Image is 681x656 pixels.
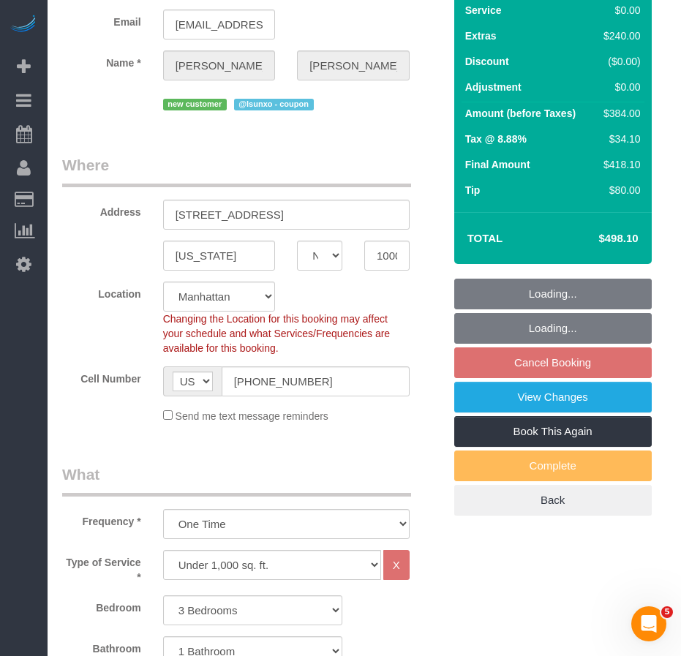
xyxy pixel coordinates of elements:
div: $0.00 [598,3,640,18]
label: Location [51,282,152,301]
div: $34.10 [598,132,640,146]
h4: $498.10 [554,233,638,245]
label: Tip [465,183,481,197]
a: Back [454,485,652,516]
div: $418.10 [598,157,640,172]
input: Cell Number [222,366,410,396]
input: City [163,241,276,271]
span: Changing the Location for this booking may affect your schedule and what Services/Frequencies are... [163,313,391,354]
label: Bathroom [51,636,152,656]
label: Adjustment [465,80,522,94]
label: Bedroom [51,595,152,615]
a: View Changes [454,382,652,412]
img: Automaid Logo [9,15,38,35]
input: Zip Code [364,241,410,271]
iframe: Intercom live chat [631,606,666,641]
div: $240.00 [598,29,640,43]
span: 5 [661,606,673,618]
div: $0.00 [598,80,640,94]
strong: Total [467,232,503,244]
a: Book This Again [454,416,652,447]
span: Send me text message reminders [176,410,328,422]
label: Service [465,3,502,18]
label: Address [51,200,152,219]
label: Name * [51,50,152,70]
div: $384.00 [598,106,640,121]
label: Final Amount [465,157,530,172]
div: ($0.00) [598,54,640,69]
label: Amount (before Taxes) [465,106,576,121]
input: Email [163,10,276,39]
div: $80.00 [598,183,640,197]
label: Frequency * [51,509,152,529]
span: new customer [163,99,227,110]
label: Cell Number [51,366,152,386]
legend: What [62,464,411,497]
label: Extras [465,29,497,43]
legend: Where [62,154,411,187]
label: Type of Service * [51,550,152,584]
input: First Name [163,50,276,80]
label: Tax @ 8.88% [465,132,527,146]
span: @lsunxo - coupon [234,99,314,110]
label: Email [51,10,152,29]
label: Discount [465,54,509,69]
input: Last Name [297,50,410,80]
